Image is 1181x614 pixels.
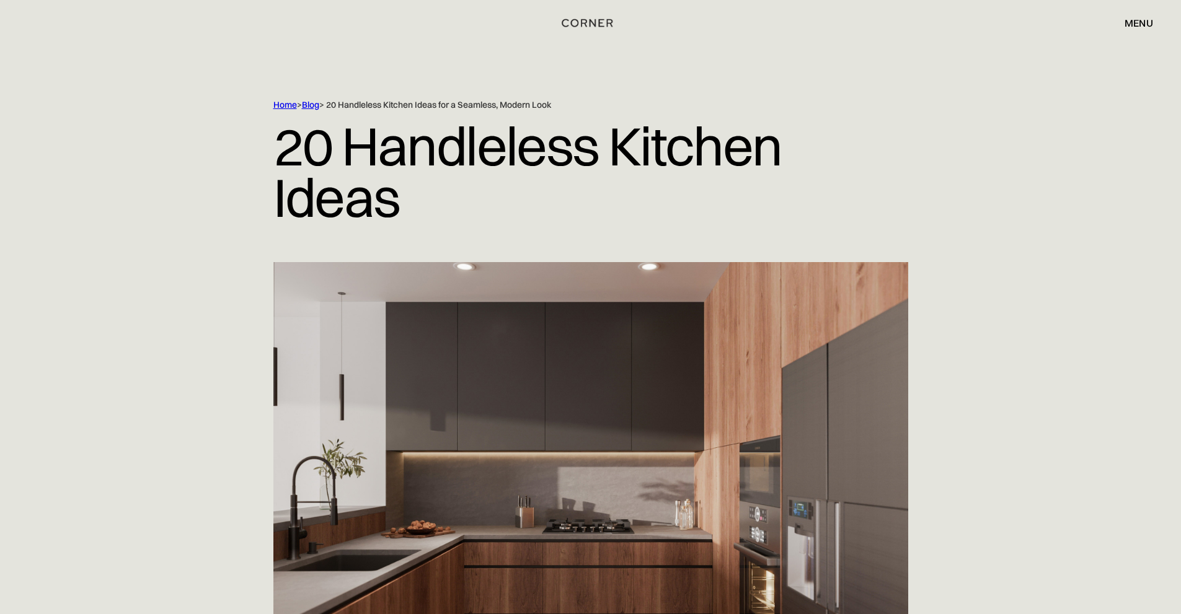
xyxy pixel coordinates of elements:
div: menu [1125,18,1153,28]
div: menu [1112,12,1153,33]
a: Blog [302,99,319,110]
a: Home [273,99,297,110]
div: > > 20 Handleless Kitchen Ideas for a Seamless, Modern Look [273,99,856,111]
a: home [544,15,637,31]
h1: 20 Handleless Kitchen Ideas [273,111,908,232]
